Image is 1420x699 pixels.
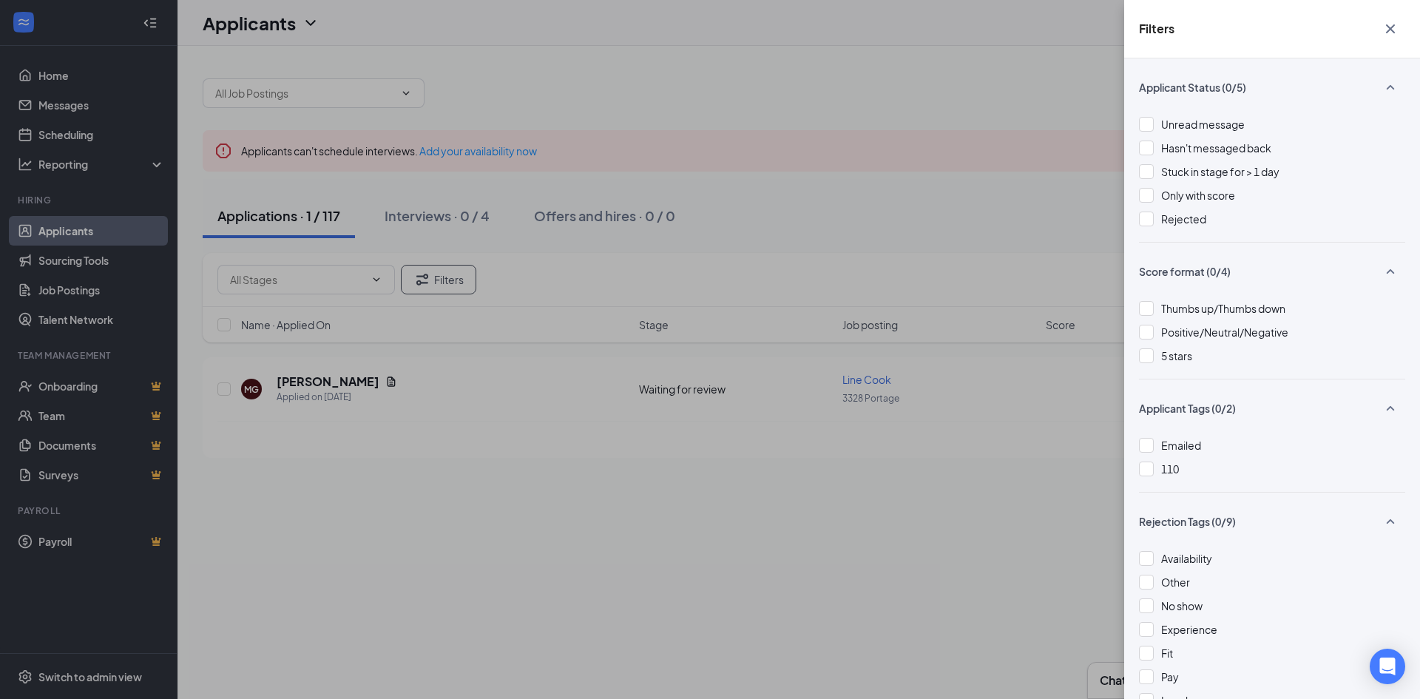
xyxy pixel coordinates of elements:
[1376,15,1405,43] button: Cross
[1139,80,1246,95] span: Applicant Status (0/5)
[1376,257,1405,286] button: SmallChevronUp
[1161,670,1179,683] span: Pay
[1161,165,1279,178] span: Stuck in stage for > 1 day
[1161,118,1245,131] span: Unread message
[1161,325,1288,339] span: Positive/Neutral/Negative
[1161,439,1201,452] span: Emailed
[1382,20,1399,38] svg: Cross
[1161,623,1217,636] span: Experience
[1382,513,1399,530] svg: SmallChevronUp
[1382,78,1399,96] svg: SmallChevronUp
[1139,401,1236,416] span: Applicant Tags (0/2)
[1161,599,1203,612] span: No show
[1382,263,1399,280] svg: SmallChevronUp
[1376,507,1405,536] button: SmallChevronUp
[1161,349,1192,362] span: 5 stars
[1161,212,1206,226] span: Rejected
[1161,141,1271,155] span: Hasn't messaged back
[1376,394,1405,422] button: SmallChevronUp
[1161,575,1190,589] span: Other
[1161,462,1179,476] span: 110
[1139,264,1231,279] span: Score format (0/4)
[1161,646,1173,660] span: Fit
[1139,21,1174,37] h5: Filters
[1161,189,1235,202] span: Only with score
[1382,399,1399,417] svg: SmallChevronUp
[1139,514,1236,529] span: Rejection Tags (0/9)
[1370,649,1405,684] div: Open Intercom Messenger
[1161,302,1285,315] span: Thumbs up/Thumbs down
[1376,73,1405,101] button: SmallChevronUp
[1161,552,1212,565] span: Availability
